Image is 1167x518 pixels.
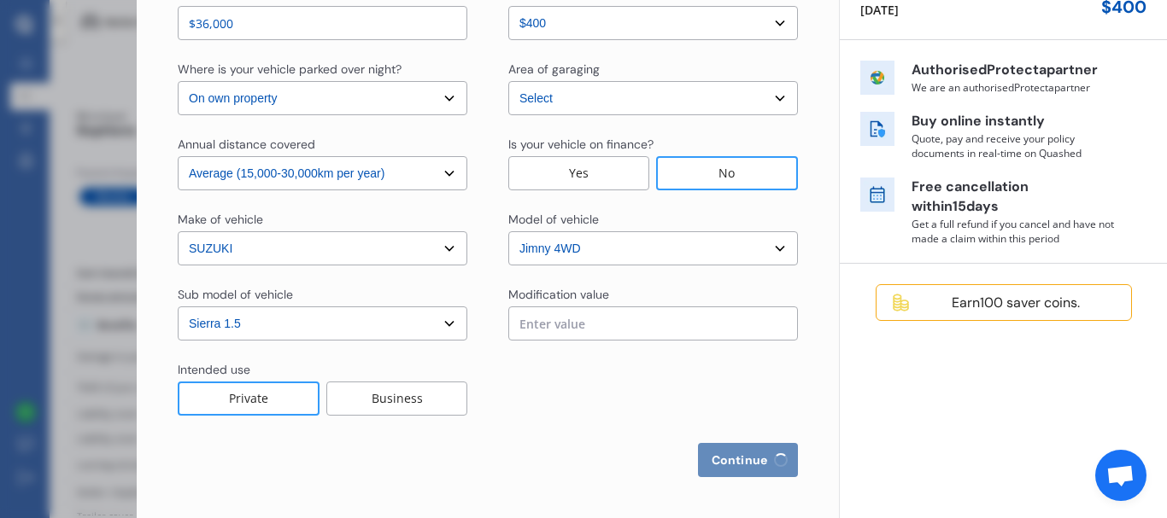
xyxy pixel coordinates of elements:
[890,292,912,313] img: coins
[708,453,771,467] span: Continue
[508,61,600,78] div: Area of garaging
[178,381,320,416] div: Private
[508,306,798,340] input: Enter value
[1095,450,1146,501] a: Open chat
[860,1,899,19] div: [DATE]
[178,136,315,153] div: Annual distance covered
[508,211,599,228] div: Model of vehicle
[178,286,293,303] div: Sub model of vehicle
[912,178,1117,217] p: Free cancellation within 15 days
[860,178,894,212] img: free cancel icon
[178,6,467,40] input: Enter insured amount
[656,156,798,190] div: No
[912,112,1117,131] p: Buy online instantly
[508,136,654,153] div: Is your vehicle on finance?
[326,381,467,416] div: Business
[860,61,894,95] img: insurer icon
[915,294,1117,311] div: Earn 100 saver coins.
[860,112,894,146] img: buy online icon
[178,211,263,228] div: Make of vehicle
[178,61,402,78] div: Where is your vehicle parked over night?
[178,361,250,378] div: Intended use
[508,156,649,190] div: Yes
[698,443,798,477] button: Continue
[912,80,1117,95] p: We are an authorised Protecta partner
[912,61,1117,80] p: Authorised Protecta partner
[912,217,1117,246] p: Get a full refund if you cancel and have not made a claim within this period
[912,131,1117,160] p: Quote, pay and receive your policy documents in real-time on Quashed
[508,286,609,303] div: Modification value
